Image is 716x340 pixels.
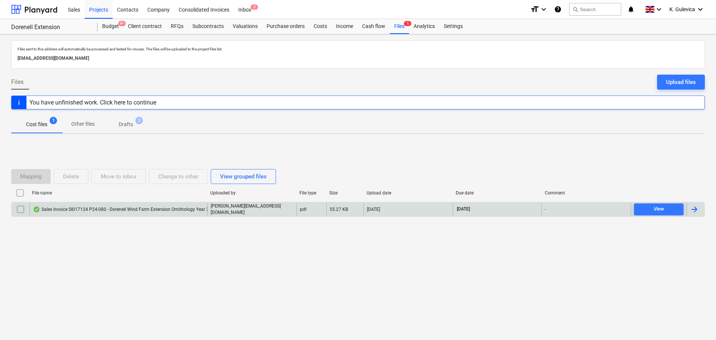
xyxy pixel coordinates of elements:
button: View [634,203,684,215]
span: 3 [251,4,258,10]
iframe: Chat Widget [679,304,716,340]
button: View grouped files [211,169,276,184]
p: [EMAIL_ADDRESS][DOMAIN_NAME] [18,54,698,62]
span: K. Gulevica [669,6,695,12]
div: You have unfinished work. Click here to continue [29,99,156,106]
a: Valuations [228,19,262,34]
div: View grouped files [220,172,267,181]
i: format_size [530,5,539,14]
div: Budget [98,19,123,34]
button: Search [569,3,621,16]
i: keyboard_arrow_down [654,5,663,14]
i: Knowledge base [554,5,562,14]
span: 2 [135,117,143,124]
p: [PERSON_NAME][EMAIL_ADDRESS][DOMAIN_NAME] [211,203,293,216]
p: Drafts [119,121,133,128]
p: Other files [71,120,95,128]
i: notifications [627,5,635,14]
a: Settings [439,19,467,34]
a: Cash flow [358,19,390,34]
span: 1 [404,21,411,26]
button: Upload files [657,75,705,90]
span: 9+ [118,21,126,26]
span: Files [11,78,23,87]
i: keyboard_arrow_down [696,5,705,14]
a: Budget9+ [98,19,123,34]
div: File name [32,190,204,196]
a: Purchase orders [262,19,309,34]
span: search [572,6,578,12]
div: - [545,207,546,212]
div: 55.27 KB [330,207,348,212]
a: Client contract [123,19,166,34]
p: Files sent to this address will automatically be processed and tested for viruses. The files will... [18,47,698,52]
i: keyboard_arrow_down [539,5,548,14]
div: OCR finished [33,206,40,212]
span: [DATE] [456,206,471,212]
a: Income [332,19,358,34]
a: Subcontracts [188,19,228,34]
a: Costs [309,19,332,34]
div: View [654,205,664,213]
div: Comment [545,190,628,196]
a: Analytics [409,19,439,34]
div: Upload files [666,77,696,87]
div: Size [329,190,361,196]
div: Dorenell Extension [11,24,89,31]
p: Cost files [26,121,47,128]
a: RFQs [166,19,188,34]
a: Files1 [390,19,409,34]
div: File type [299,190,323,196]
div: Sales Invoice SI017124 P24-080 - Dorenell Wind Farm Extension Ornithology Year 3 (2024) ([DATE]).pdf [33,206,248,212]
span: 1 [50,117,57,124]
div: Due date [456,190,539,196]
div: pdf [300,207,307,212]
div: Upload date [367,190,450,196]
div: [DATE] [367,207,380,212]
div: Uploaded by [210,190,293,196]
div: Files [390,19,409,34]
